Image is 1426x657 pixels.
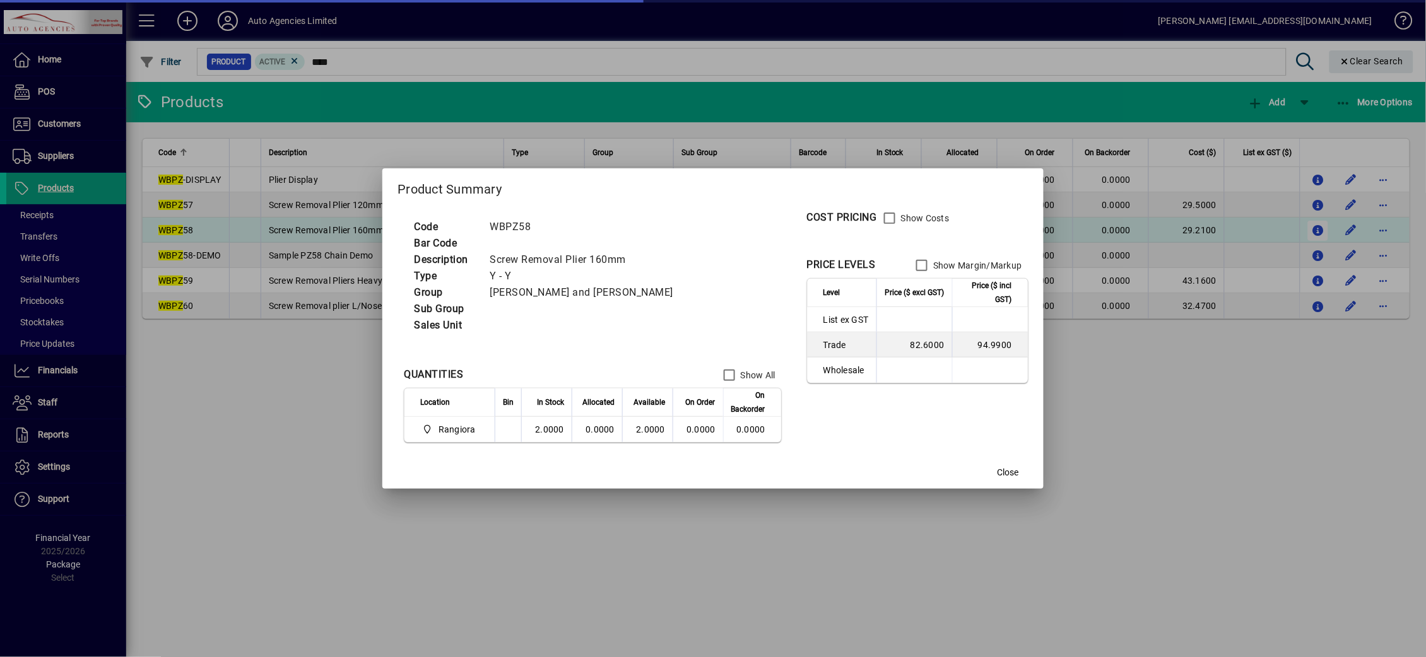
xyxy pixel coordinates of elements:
span: Trade [823,339,869,351]
span: Price ($ excl GST) [885,286,945,299]
td: Y - Y [483,268,688,284]
td: 94.9900 [952,332,1028,358]
div: PRICE LEVELS [807,257,876,272]
td: 2.0000 [622,417,673,442]
td: Type [408,268,483,284]
span: On Backorder [731,388,765,416]
span: 0.0000 [686,424,716,434]
td: [PERSON_NAME] and [PERSON_NAME] [483,284,688,301]
td: Description [408,252,483,268]
td: WBPZ58 [483,219,688,235]
span: Allocated [582,395,615,409]
td: 2.0000 [521,417,572,442]
td: Sales Unit [408,317,483,334]
div: COST PRICING [807,210,877,225]
span: Location [420,395,450,409]
label: Show All [738,369,775,381]
span: Available [633,395,665,409]
td: 0.0000 [723,417,781,442]
span: On Order [686,395,716,409]
span: Close [998,466,1019,479]
span: Rangiora [439,423,476,436]
h2: Product Summary [382,168,1043,205]
span: Level [823,286,840,299]
td: 82.6000 [876,332,952,358]
td: Screw Removal Plier 160mm [483,252,688,268]
div: QUANTITIES [404,367,463,382]
button: Close [988,461,1028,484]
td: Code [408,219,483,235]
td: 0.0000 [572,417,622,442]
span: Rangiora [420,422,481,437]
label: Show Margin/Markup [931,259,1022,272]
label: Show Costs [899,212,950,224]
span: List ex GST [823,313,869,326]
span: Price ($ incl GST) [960,279,1012,306]
td: Bar Code [408,235,483,252]
span: Wholesale [823,364,869,376]
span: In Stock [537,395,564,409]
span: Bin [503,395,514,409]
td: Sub Group [408,301,483,317]
td: Group [408,284,483,301]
